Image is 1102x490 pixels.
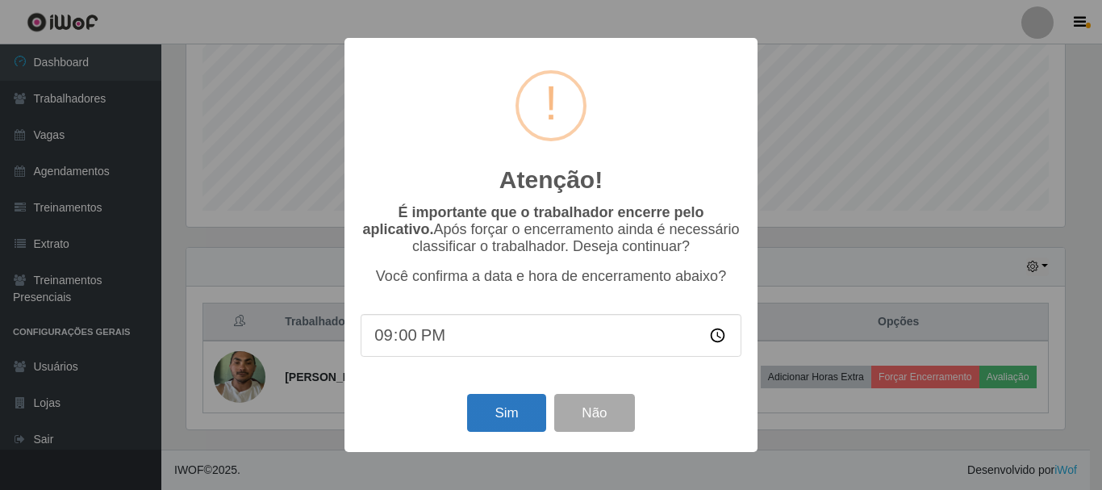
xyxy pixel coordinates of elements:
[499,165,603,195] h2: Atenção!
[361,268,741,285] p: Você confirma a data e hora de encerramento abaixo?
[361,204,741,255] p: Após forçar o encerramento ainda é necessário classificar o trabalhador. Deseja continuar?
[362,204,703,237] b: É importante que o trabalhador encerre pelo aplicativo.
[554,394,634,432] button: Não
[467,394,545,432] button: Sim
